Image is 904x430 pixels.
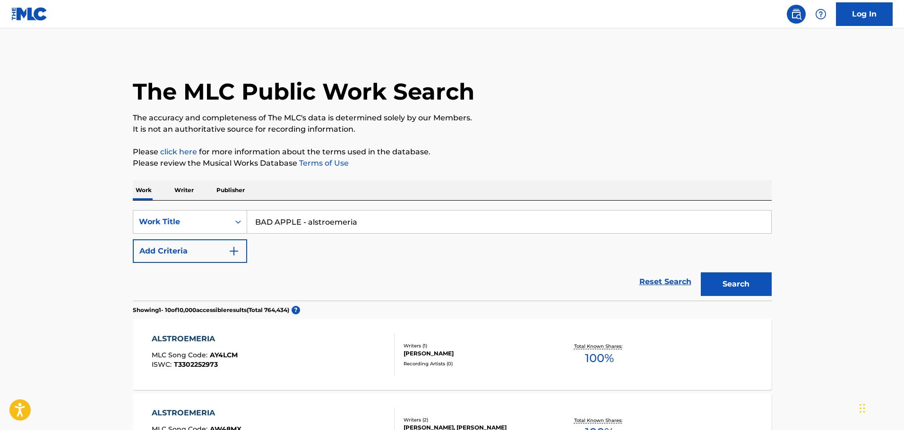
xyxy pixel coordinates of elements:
[133,180,155,200] p: Work
[133,306,289,314] p: Showing 1 - 10 of 10,000 accessible results (Total 764,434 )
[574,417,625,424] p: Total Known Shares:
[133,112,772,124] p: The accuracy and completeness of The MLC's data is determined solely by our Members.
[860,394,865,422] div: Drag
[811,5,830,24] div: Help
[152,360,174,369] span: ISWC :
[214,180,248,200] p: Publisher
[133,239,247,263] button: Add Criteria
[152,351,210,359] span: MLC Song Code :
[11,7,48,21] img: MLC Logo
[857,385,904,430] iframe: Chat Widget
[152,407,241,419] div: ALSTROEMERIA
[836,2,893,26] a: Log In
[133,146,772,158] p: Please for more information about the terms used in the database.
[404,360,546,367] div: Recording Artists ( 0 )
[404,349,546,358] div: [PERSON_NAME]
[133,124,772,135] p: It is not an authoritative source for recording information.
[210,351,238,359] span: AY4LCM
[585,350,614,367] span: 100 %
[152,333,238,345] div: ALSTROEMERIA
[133,77,474,106] h1: The MLC Public Work Search
[787,5,806,24] a: Public Search
[139,216,224,228] div: Work Title
[791,8,802,20] img: search
[815,8,827,20] img: help
[133,158,772,169] p: Please review the Musical Works Database
[635,271,696,292] a: Reset Search
[172,180,197,200] p: Writer
[228,245,240,257] img: 9d2ae6d4665cec9f34b9.svg
[160,147,197,156] a: click here
[292,306,300,314] span: ?
[574,343,625,350] p: Total Known Shares:
[133,319,772,390] a: ALSTROEMERIAMLC Song Code:AY4LCMISWC:T3302252973Writers (1)[PERSON_NAME]Recording Artists (0)Tota...
[404,416,546,423] div: Writers ( 2 )
[701,272,772,296] button: Search
[404,342,546,349] div: Writers ( 1 )
[174,360,218,369] span: T3302252973
[297,159,349,168] a: Terms of Use
[133,210,772,301] form: Search Form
